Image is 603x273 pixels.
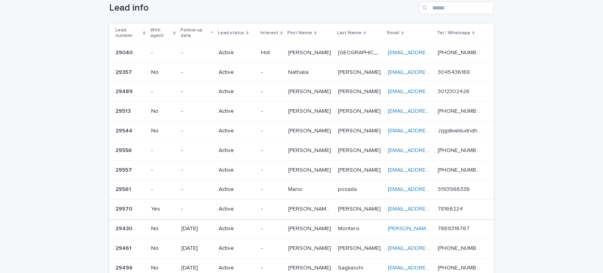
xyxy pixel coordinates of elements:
[338,146,382,154] p: [PERSON_NAME]
[219,245,255,252] p: Active
[219,128,255,134] p: Active
[261,128,282,134] p: -
[115,224,134,232] p: 29430
[438,185,471,193] p: 3193966336
[218,29,244,37] p: Lead status
[151,186,175,193] p: -
[388,246,477,251] a: [EMAIL_ADDRESS][DOMAIN_NAME]
[151,49,175,56] p: -
[181,206,212,213] p: -
[438,106,483,115] p: [PHONE_NUMBER]
[438,165,483,174] p: [PHONE_NUMBER]
[261,88,282,95] p: -
[181,167,212,174] p: -
[151,69,175,76] p: No
[151,265,175,271] p: No
[261,49,282,56] p: Hot
[338,87,382,95] p: [PERSON_NAME]
[261,108,282,115] p: -
[109,141,494,160] tr: 2955629556 --Active-[PERSON_NAME][PERSON_NAME] [PERSON_NAME][PERSON_NAME] [EMAIL_ADDRESS][DOMAIN_...
[261,265,282,271] p: -
[338,185,358,193] p: posada
[338,224,361,232] p: Montero
[438,48,483,56] p: +57 320 885 8934
[115,106,132,115] p: 29513
[261,225,282,232] p: -
[438,68,471,76] p: 3045436168
[109,62,494,82] tr: 2935729357 No-Active-NathaliaNathalia [PERSON_NAME][PERSON_NAME] [EMAIL_ADDRESS][DOMAIN_NAME] 304...
[388,265,477,271] a: [EMAIL_ADDRESS][DOMAIN_NAME]
[338,244,382,252] p: [PERSON_NAME]
[115,26,141,40] p: Lead number
[109,43,494,62] tr: 2904029040 --ActiveHot[PERSON_NAME][PERSON_NAME] [GEOGRAPHIC_DATA][GEOGRAPHIC_DATA] [EMAIL_ADDRES...
[115,165,133,174] p: 29557
[219,88,255,95] p: Active
[115,68,133,76] p: 29357
[338,165,382,174] p: [PERSON_NAME]
[151,245,175,252] p: No
[181,147,212,154] p: -
[219,49,255,56] p: Active
[219,265,255,271] p: Active
[181,26,209,40] p: Follow-up date
[219,206,255,213] p: Active
[261,206,282,213] p: -
[288,48,333,56] p: [PERSON_NAME]
[338,126,382,134] p: Gonzalez velasquez
[150,26,172,40] p: With agent
[288,263,333,271] p: [PERSON_NAME]
[288,106,333,115] p: [PERSON_NAME]
[261,167,282,174] p: -
[115,126,134,134] p: 29544
[261,69,282,76] p: -
[109,200,494,219] tr: 2957029570 Yes-Active-[PERSON_NAME] [PERSON_NAME][PERSON_NAME] [PERSON_NAME] [PERSON_NAME][PERSON...
[181,186,212,193] p: -
[109,2,416,14] h1: Lead info
[387,29,399,37] p: Email
[388,206,477,212] a: [EMAIL_ADDRESS][DOMAIN_NAME]
[288,244,333,252] p: [PERSON_NAME]
[109,180,494,200] tr: 2956129561 --Active-MarioMario posadaposada [EMAIL_ADDRESS][DOMAIN_NAME] 31939663363193966336
[219,167,255,174] p: Active
[109,102,494,121] tr: 2951329513 No-Active-[PERSON_NAME][PERSON_NAME] [PERSON_NAME][PERSON_NAME] [EMAIL_ADDRESS][DOMAIN...
[109,160,494,180] tr: 2955729557 --Active-[PERSON_NAME][PERSON_NAME] [PERSON_NAME][PERSON_NAME] [EMAIL_ADDRESS][DOMAIN_...
[181,128,212,134] p: -
[109,82,494,102] tr: 2948929489 --Active-[PERSON_NAME][PERSON_NAME] [PERSON_NAME][PERSON_NAME] [EMAIL_ADDRESS][DOMAIN_...
[151,147,175,154] p: -
[288,224,333,232] p: [PERSON_NAME]
[388,128,477,134] a: [EMAIL_ADDRESS][DOMAIN_NAME]
[261,147,282,154] p: -
[288,185,304,193] p: Mario
[338,204,382,213] p: [PERSON_NAME]
[438,204,464,213] p: 78166224
[388,148,477,153] a: [EMAIL_ADDRESS][DOMAIN_NAME]
[109,219,494,238] tr: 2943029430 No[DATE]Active-[PERSON_NAME][PERSON_NAME] MonteroMontero [PERSON_NAME][EMAIL_ADDRESS][...
[181,265,212,271] p: [DATE]
[109,238,494,258] tr: 2946129461 No[DATE]Active-[PERSON_NAME][PERSON_NAME] [PERSON_NAME][PERSON_NAME] [EMAIL_ADDRESS][D...
[115,146,133,154] p: 29556
[219,186,255,193] p: Active
[288,146,333,154] p: [PERSON_NAME]
[438,263,483,271] p: [PHONE_NUMBER]
[438,126,483,134] p: Jzjgdkwldudndhsbf
[338,68,382,76] p: [PERSON_NAME]
[388,187,477,192] a: [EMAIL_ADDRESS][DOMAIN_NAME]
[115,204,134,213] p: 29570
[115,244,133,252] p: 29461
[151,88,175,95] p: -
[261,186,282,193] p: -
[337,29,362,37] p: Last Name
[288,126,333,134] p: [PERSON_NAME]
[219,108,255,115] p: Active
[261,245,282,252] p: -
[151,128,175,134] p: No
[437,29,470,37] p: Tel / Whatsapp
[419,2,494,14] input: Search
[181,49,212,56] p: -
[151,167,175,174] p: -
[388,70,477,75] a: [EMAIL_ADDRESS][DOMAIN_NAME]
[288,87,333,95] p: [PERSON_NAME]
[151,225,175,232] p: No
[438,146,483,154] p: +55 47 996385889
[338,106,382,115] p: [PERSON_NAME]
